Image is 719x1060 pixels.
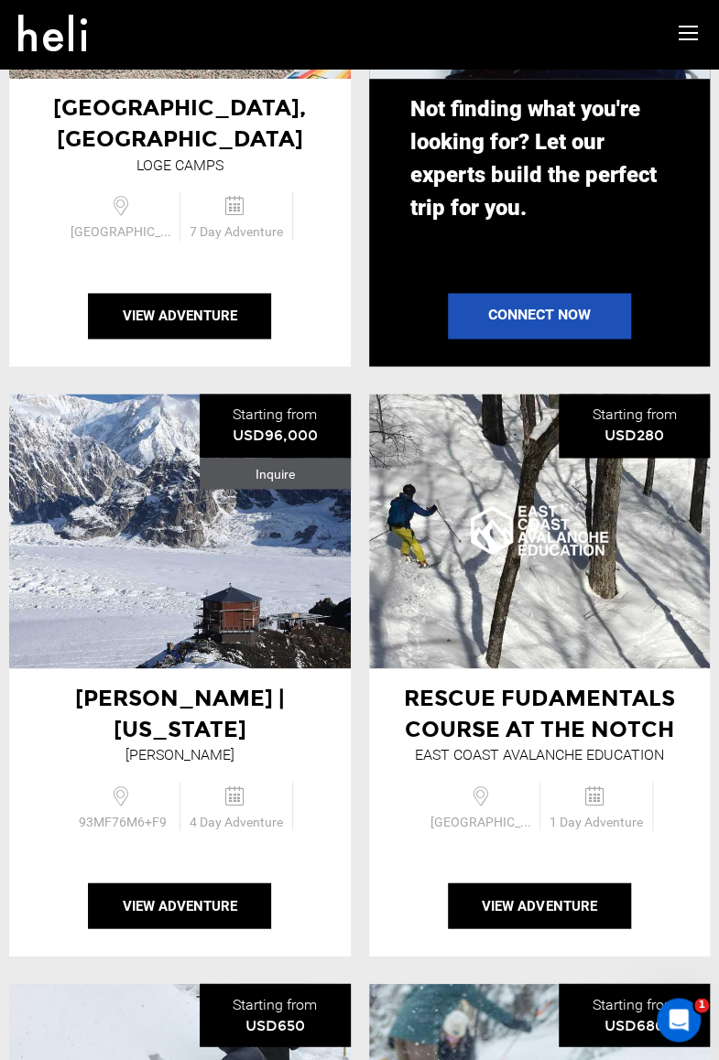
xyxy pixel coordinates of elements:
button: View Adventure [88,882,271,928]
button: View Adventure [448,882,631,928]
span: [GEOGRAPHIC_DATA] [66,222,180,241]
span: [GEOGRAPHIC_DATA], [GEOGRAPHIC_DATA] [53,94,306,152]
div: LOGE Camps [136,156,223,177]
span: 1 Day Adventure [540,812,652,830]
a: Connect Now [448,293,631,339]
span: 93MF76M6+F9 [66,812,180,830]
span: Rescue Fudamentals Course at The Notch [404,684,674,741]
p: Not finding what you're looking for? Let our experts build the perfect trip for you. [410,92,670,224]
span: Starting from [233,995,317,1012]
span: 4 Day Adventure [180,812,292,830]
img: images [471,471,608,590]
span: USD96,000 [233,427,318,444]
span: Starting from [593,406,677,423]
button: View Adventure [88,293,271,339]
span: USD280 [605,427,664,444]
div: Inquire [200,458,351,489]
div: East Coast Avalanche Education [415,744,664,765]
span: 7 Day Adventure [180,222,292,241]
div: [PERSON_NAME] [125,744,234,765]
iframe: Intercom live chat [657,998,701,1042]
span: Starting from [233,406,317,423]
span: Starting from [593,995,677,1012]
span: 1 [694,998,709,1012]
span: [GEOGRAPHIC_DATA] [426,812,539,830]
span: USD680 [605,1016,665,1033]
span: [PERSON_NAME] | [US_STATE] [75,684,285,741]
span: USD650 [245,1016,305,1033]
